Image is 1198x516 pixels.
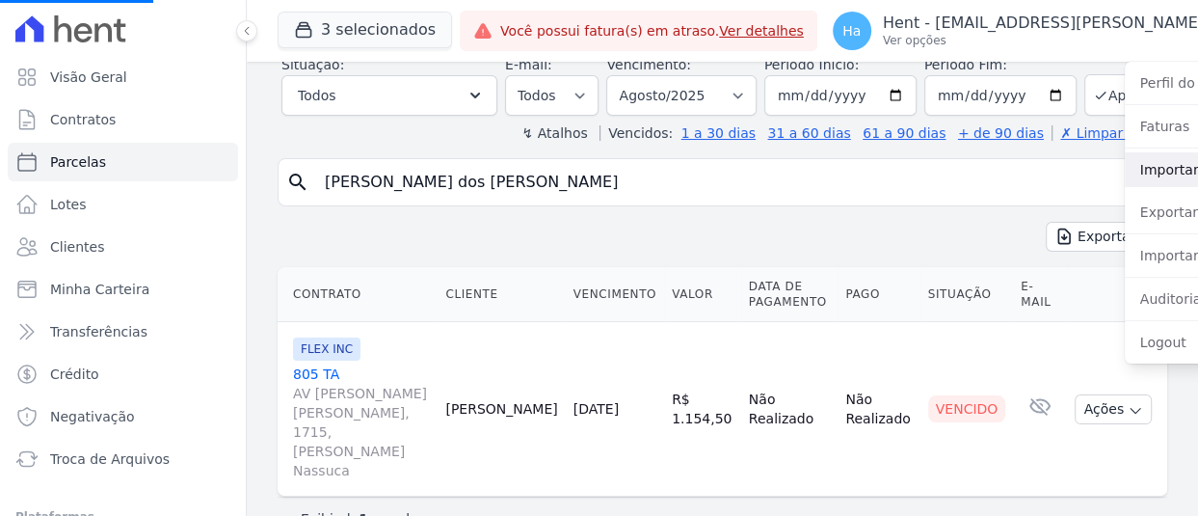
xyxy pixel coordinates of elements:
span: Minha Carteira [50,280,149,299]
span: AV [PERSON_NAME] [PERSON_NAME], 1715, [PERSON_NAME] Nassuca [293,384,430,480]
input: Buscar por nome do lote ou do cliente [313,163,1158,202]
a: + de 90 dias [958,125,1044,141]
a: Minha Carteira [8,270,238,309]
button: Todos [281,75,497,116]
span: Troca de Arquivos [50,449,170,469]
a: Ver detalhes [719,23,804,39]
a: Troca de Arquivos [8,440,238,478]
label: Situação: [281,57,344,72]
span: Negativação [50,407,135,426]
th: Pago [838,267,919,322]
th: Vencimento [566,267,664,322]
span: Crédito [50,365,99,384]
span: Ha [842,24,861,38]
a: Negativação [8,397,238,436]
span: Parcelas [50,152,106,172]
td: [PERSON_NAME] [438,322,565,497]
i: search [286,171,309,194]
button: 3 selecionados [278,12,452,48]
label: Período Fim: [924,55,1077,75]
th: Data de Pagamento [741,267,839,322]
th: Contrato [278,267,438,322]
label: E-mail: [505,57,552,72]
a: Lotes [8,185,238,224]
span: Lotes [50,195,87,214]
label: Período Inicío: [764,57,859,72]
span: FLEX INC [293,338,360,361]
th: Valor [664,267,741,322]
a: Visão Geral [8,58,238,96]
a: [DATE] [573,401,619,417]
a: 31 a 60 dias [767,125,850,141]
a: 805 TAAV [PERSON_NAME] [PERSON_NAME], 1715, [PERSON_NAME] Nassuca [293,365,430,480]
a: Contratos [8,100,238,139]
a: Crédito [8,355,238,394]
a: 61 a 90 dias [863,125,945,141]
span: Clientes [50,237,104,257]
button: Ações [1075,394,1152,424]
label: Vencimento: [606,57,690,72]
td: R$ 1.154,50 [664,322,741,497]
th: Situação [920,267,1014,322]
a: Clientes [8,228,238,266]
div: Vencido [928,395,1006,422]
a: ✗ Limpar Filtros [1052,125,1167,141]
a: Transferências [8,312,238,351]
td: Não Realizado [838,322,919,497]
span: Todos [298,84,335,107]
label: ↯ Atalhos [521,125,587,141]
button: Exportar [1046,222,1167,252]
span: Contratos [50,110,116,129]
td: Não Realizado [741,322,839,497]
a: 1 a 30 dias [681,125,756,141]
span: Transferências [50,322,147,341]
th: Cliente [438,267,565,322]
label: Vencidos: [599,125,673,141]
button: Aplicar [1084,74,1167,116]
span: Visão Geral [50,68,127,87]
a: Parcelas [8,143,238,181]
th: E-mail [1013,267,1067,322]
span: Você possui fatura(s) em atraso. [500,21,804,41]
